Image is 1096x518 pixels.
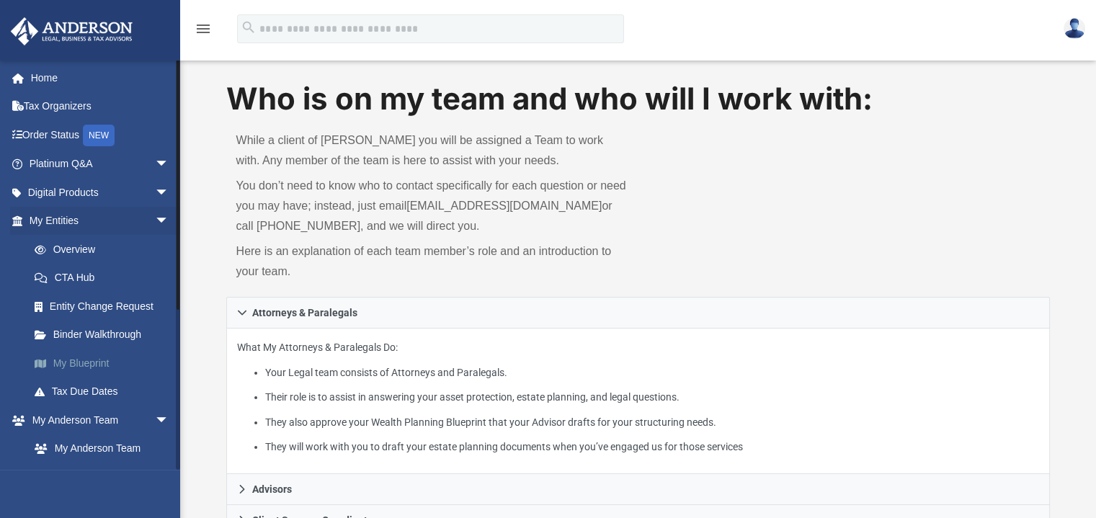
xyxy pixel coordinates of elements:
[406,200,602,212] a: [EMAIL_ADDRESS][DOMAIN_NAME]
[236,241,628,282] p: Here is an explanation of each team member’s role and an introduction to your team.
[195,27,212,37] a: menu
[10,63,191,92] a: Home
[10,207,191,236] a: My Entitiesarrow_drop_down
[265,364,1040,382] li: Your Legal team consists of Attorneys and Paralegals.
[252,484,292,494] span: Advisors
[265,388,1040,406] li: Their role is to assist in answering your asset protection, estate planning, and legal questions.
[237,339,1040,456] p: What My Attorneys & Paralegals Do:
[155,178,184,207] span: arrow_drop_down
[236,130,628,171] p: While a client of [PERSON_NAME] you will be assigned a Team to work with. Any member of the team ...
[226,297,1051,329] a: Attorneys & Paralegals
[226,78,1051,120] h1: Who is on my team and who will I work with:
[265,438,1040,456] li: They will work with you to draft your estate planning documents when you’ve engaged us for those ...
[236,176,628,236] p: You don’t need to know who to contact specifically for each question or need you may have; instea...
[241,19,257,35] i: search
[226,329,1051,475] div: Attorneys & Paralegals
[20,235,191,264] a: Overview
[252,308,357,318] span: Attorneys & Paralegals
[20,434,177,463] a: My Anderson Team
[155,406,184,435] span: arrow_drop_down
[20,292,191,321] a: Entity Change Request
[1064,18,1085,39] img: User Pic
[10,178,191,207] a: Digital Productsarrow_drop_down
[10,150,191,179] a: Platinum Q&Aarrow_drop_down
[226,474,1051,505] a: Advisors
[20,378,191,406] a: Tax Due Dates
[10,120,191,150] a: Order StatusNEW
[20,349,191,378] a: My Blueprint
[20,321,191,349] a: Binder Walkthrough
[6,17,137,45] img: Anderson Advisors Platinum Portal
[83,125,115,146] div: NEW
[195,20,212,37] i: menu
[265,414,1040,432] li: They also approve your Wealth Planning Blueprint that your Advisor drafts for your structuring ne...
[10,406,184,434] a: My Anderson Teamarrow_drop_down
[20,463,184,491] a: Anderson System
[20,264,191,293] a: CTA Hub
[155,207,184,236] span: arrow_drop_down
[155,150,184,179] span: arrow_drop_down
[10,92,191,121] a: Tax Organizers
